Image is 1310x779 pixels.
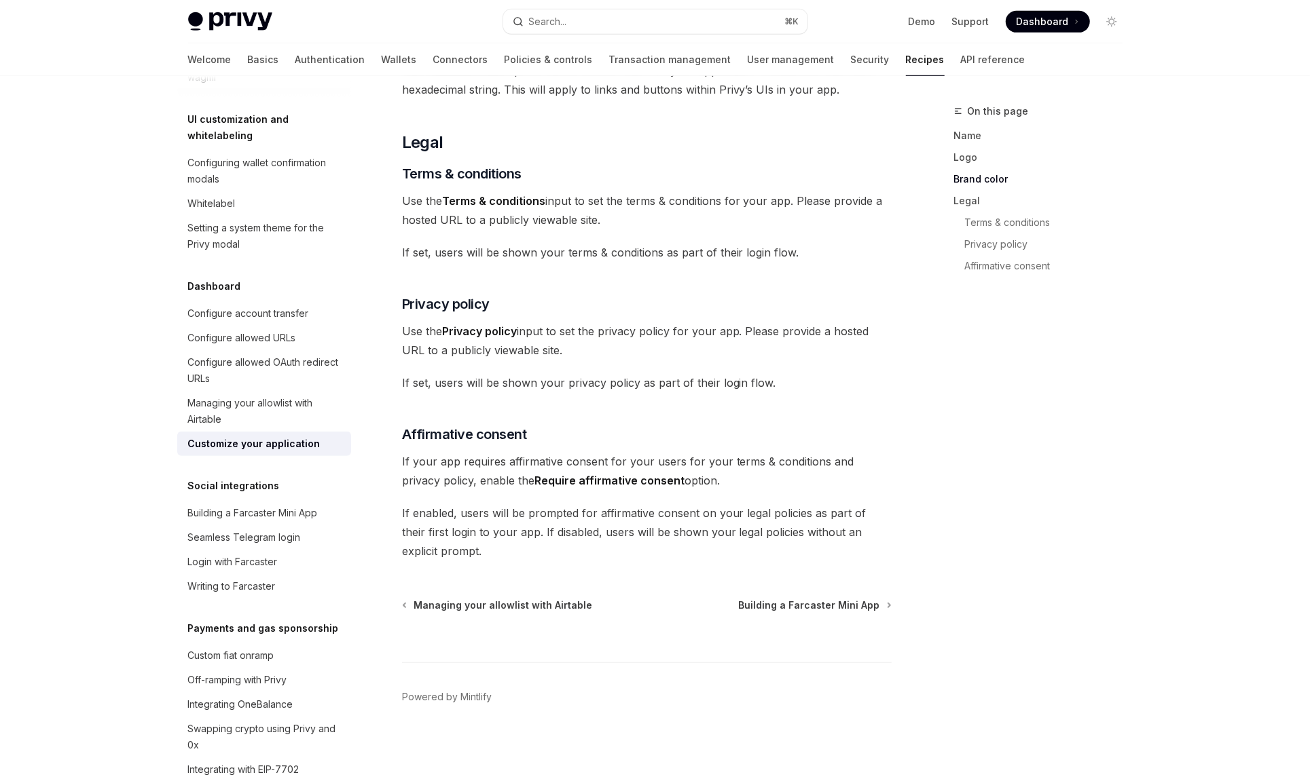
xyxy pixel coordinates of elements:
[909,15,936,28] a: Demo
[402,243,892,262] span: If set, users will be shown your terms & conditions as part of their login flow.
[1006,11,1090,33] a: Dashboard
[534,474,685,487] strong: Require affirmative consent
[188,195,236,212] div: Whitelabel
[402,164,522,183] span: Terms & conditions
[248,43,279,76] a: Basics
[188,647,274,664] div: Custom fiat onramp
[295,43,365,76] a: Authentication
[188,721,343,753] div: Swapping crypto using Privy and 0x
[402,690,492,704] a: Powered by Mintlify
[177,717,351,757] a: Swapping crypto using Privy and 0x
[739,598,880,612] span: Building a Farcaster Mini App
[954,168,1133,190] a: Brand color
[177,191,351,216] a: Whitelabel
[961,43,1025,76] a: API reference
[188,696,293,712] div: Integrating OneBalance
[188,478,280,494] h5: Social integrations
[954,233,1133,255] a: Privacy policy
[188,578,276,594] div: Writing to Farcaster
[188,12,272,31] img: light logo
[177,501,351,525] a: Building a Farcaster Mini App
[177,668,351,692] a: Off-ramping with Privy
[442,324,517,338] strong: Privacy policy
[403,598,592,612] a: Managing your allowlist with Airtable
[442,194,545,208] strong: Terms & conditions
[1017,15,1069,28] span: Dashboard
[188,395,343,427] div: Managing your allowlist with Airtable
[188,305,309,322] div: Configure account transfer
[177,574,351,598] a: Writing to Farcaster
[188,220,343,252] div: Setting a system theme for the Privy modal
[188,155,343,187] div: Configuring wallet confirmation modals
[382,43,417,76] a: Wallets
[188,620,339,636] h5: Payments and gas sponsorship
[177,350,351,391] a: Configure allowed OAuth redirect URLs
[188,529,301,546] div: Seamless Telegram login
[954,147,1133,168] a: Logo
[954,212,1133,233] a: Terms & conditions
[529,14,567,30] div: Search...
[177,550,351,574] a: Login with Farcaster
[851,43,890,76] a: Security
[402,61,892,99] span: Use the input to set an accent color for your application. Provide the color as a hexadecimal str...
[177,391,351,432] a: Managing your allowlist with Airtable
[433,43,488,76] a: Connectors
[177,692,351,717] a: Integrating OneBalance
[177,643,351,668] a: Custom fiat onramp
[188,505,318,521] div: Building a Farcaster Mini App
[177,301,351,326] a: Configure account transfer
[906,43,945,76] a: Recipes
[188,761,299,778] div: Integrating with EIP-7702
[188,330,296,346] div: Configure allowed URLs
[188,354,343,387] div: Configure allowed OAuth redirect URLs
[177,525,351,550] a: Seamless Telegram login
[188,278,241,294] h5: Dashboard
[177,326,351,350] a: Configure allowed URLs
[1101,11,1123,33] button: Toggle dark mode
[188,43,232,76] a: Welcome
[402,132,443,153] span: Legal
[177,216,351,256] a: Setting a system theme for the Privy modal
[188,554,278,570] div: Login with Farcaster
[739,598,890,612] a: Building a Farcaster Mini App
[188,436,321,452] div: Customize your application
[785,16,799,27] span: ⌘ K
[402,322,892,360] span: Use the input to set the privacy policy for your app. Please provide a hosted URL to a publicly v...
[177,151,351,191] a: Configuring wallet confirmation modals
[188,672,287,688] div: Off-ramping with Privy
[402,503,892,560] span: If enabled, users will be prompted for affirmative consent on your legal policies as part of thei...
[968,103,1029,119] span: On this page
[402,294,490,313] span: Privacy policy
[177,432,351,456] a: Customize your application
[952,15,989,28] a: Support
[954,125,1133,147] a: Name
[505,43,593,76] a: Policies & controls
[748,43,835,76] a: User management
[188,111,351,144] h5: UI customization and whitelabeling
[402,452,892,490] span: If your app requires affirmative consent for your users for your terms & conditions and privacy p...
[414,598,592,612] span: Managing your allowlist with Airtable
[402,373,892,392] span: If set, users will be shown your privacy policy as part of their login flow.
[609,43,731,76] a: Transaction management
[503,9,807,34] button: Search...⌘K
[402,425,527,444] span: Affirmative consent
[402,191,892,229] span: Use the input to set the terms & conditions for your app. Please provide a hosted URL to a public...
[954,190,1133,212] a: Legal
[954,255,1133,277] a: Affirmative consent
